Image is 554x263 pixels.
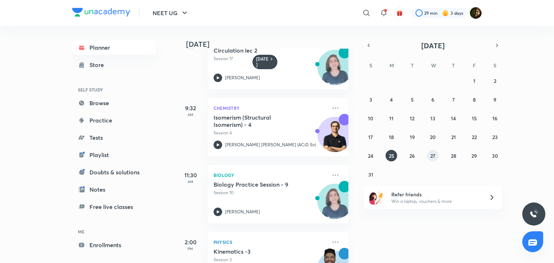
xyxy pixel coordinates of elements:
[176,179,205,184] p: AM
[72,113,156,128] a: Practice
[214,47,303,54] h5: Circulation lec 2
[365,131,377,143] button: August 17, 2025
[386,94,397,105] button: August 4, 2025
[410,115,414,122] abbr: August 12, 2025
[214,238,327,246] p: Physics
[492,134,498,141] abbr: August 23, 2025
[489,150,501,161] button: August 30, 2025
[406,131,418,143] button: August 19, 2025
[374,40,492,50] button: [DATE]
[256,56,269,68] h6: [DATE]
[176,45,205,50] p: AM
[430,115,435,122] abbr: August 13, 2025
[72,96,156,110] a: Browse
[369,96,372,103] abbr: August 3, 2025
[72,130,156,145] a: Tests
[214,181,303,188] h5: Biology Practice Session - 9
[389,134,394,141] abbr: August 18, 2025
[492,115,497,122] abbr: August 16, 2025
[365,112,377,124] button: August 10, 2025
[469,131,480,143] button: August 22, 2025
[492,152,498,159] abbr: August 30, 2025
[431,96,434,103] abbr: August 6, 2025
[365,169,377,180] button: August 31, 2025
[318,121,352,155] img: Avatar
[469,94,480,105] button: August 8, 2025
[89,61,108,69] div: Store
[473,96,476,103] abbr: August 8, 2025
[406,112,418,124] button: August 12, 2025
[386,131,397,143] button: August 18, 2025
[489,131,501,143] button: August 23, 2025
[390,96,393,103] abbr: August 4, 2025
[473,62,476,69] abbr: Friday
[411,62,414,69] abbr: Tuesday
[389,115,393,122] abbr: August 11, 2025
[427,94,439,105] button: August 6, 2025
[448,150,459,161] button: August 28, 2025
[214,55,327,62] p: Session 17
[470,7,482,19] img: Durgesh
[391,191,480,198] h6: Refer friends
[72,58,156,72] a: Store
[430,134,436,141] abbr: August 20, 2025
[368,152,373,159] abbr: August 24, 2025
[225,142,316,148] p: [PERSON_NAME] [PERSON_NAME] (ACiD Sir)
[469,150,480,161] button: August 29, 2025
[469,75,480,86] button: August 1, 2025
[365,94,377,105] button: August 3, 2025
[176,104,205,112] h5: 9:32
[318,54,352,88] img: Avatar
[72,182,156,197] a: Notes
[390,62,394,69] abbr: Monday
[368,134,373,141] abbr: August 17, 2025
[469,112,480,124] button: August 15, 2025
[368,171,373,178] abbr: August 31, 2025
[471,152,477,159] abbr: August 29, 2025
[394,7,405,19] button: avatar
[391,198,480,205] p: Win a laptop, vouchers & more
[448,131,459,143] button: August 21, 2025
[368,115,373,122] abbr: August 10, 2025
[176,246,205,251] p: PM
[451,134,456,141] abbr: August 21, 2025
[430,152,435,159] abbr: August 27, 2025
[225,75,260,81] p: [PERSON_NAME]
[72,238,156,252] a: Enrollments
[427,131,439,143] button: August 20, 2025
[431,62,436,69] abbr: Wednesday
[529,210,538,218] img: ttu
[427,112,439,124] button: August 13, 2025
[473,77,475,84] abbr: August 1, 2025
[72,40,156,55] a: Planner
[410,134,415,141] abbr: August 19, 2025
[186,40,356,49] h4: [DATE]
[72,165,156,179] a: Doubts & solutions
[72,200,156,214] a: Free live classes
[176,112,205,117] p: AM
[472,115,477,122] abbr: August 15, 2025
[72,8,130,18] a: Company Logo
[493,62,496,69] abbr: Saturday
[406,150,418,161] button: August 26, 2025
[389,152,394,159] abbr: August 25, 2025
[489,75,501,86] button: August 2, 2025
[214,104,327,112] p: Chemistry
[452,62,455,69] abbr: Thursday
[214,257,327,263] p: Session 3
[442,9,449,17] img: streak
[365,150,377,161] button: August 24, 2025
[214,248,303,255] h5: Kinematics -3
[406,94,418,105] button: August 5, 2025
[72,226,156,238] h6: ME
[214,130,327,136] p: Session 4
[409,152,415,159] abbr: August 26, 2025
[396,10,403,16] img: avatar
[72,148,156,162] a: Playlist
[369,62,372,69] abbr: Sunday
[493,96,496,103] abbr: August 9, 2025
[421,41,445,50] span: [DATE]
[448,112,459,124] button: August 14, 2025
[427,150,439,161] button: August 27, 2025
[176,238,205,246] h5: 2:00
